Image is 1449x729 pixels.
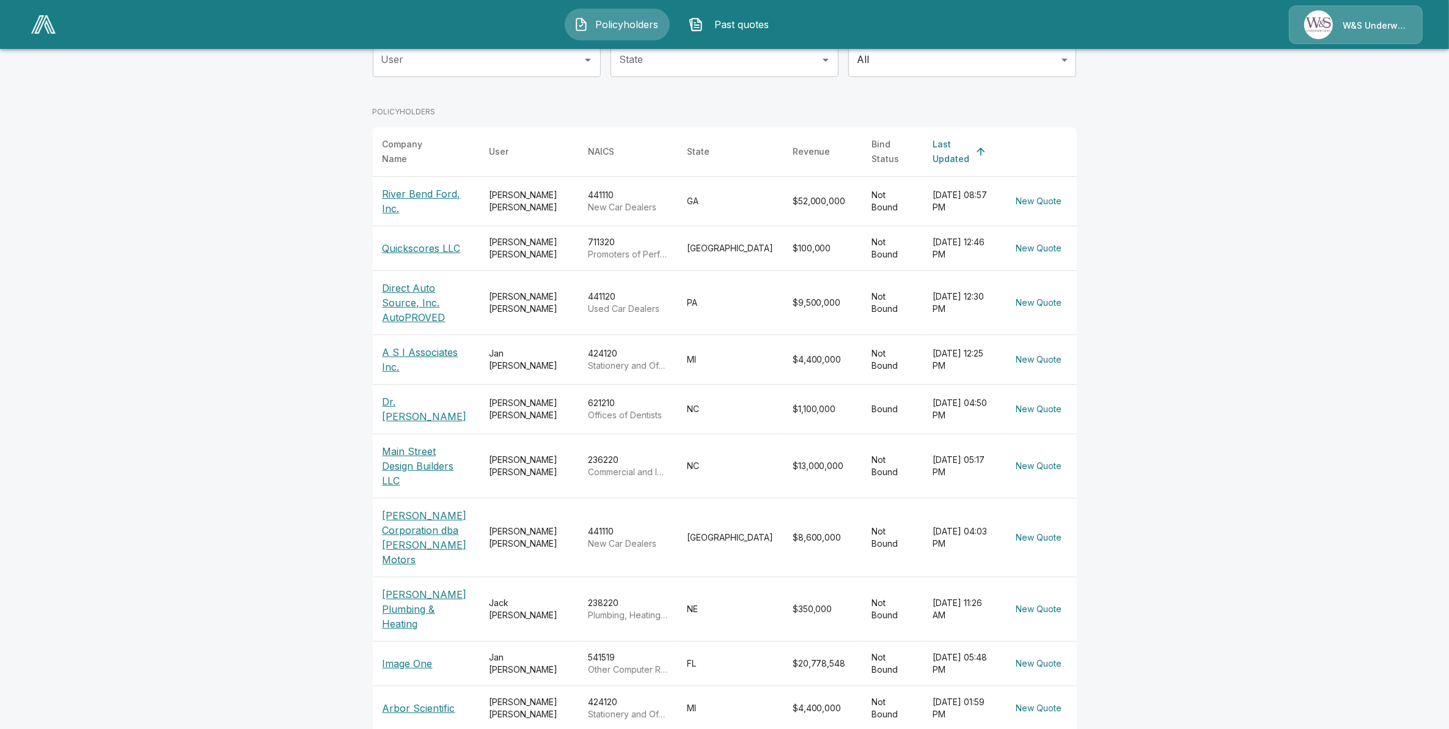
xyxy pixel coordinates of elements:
td: NE [677,577,783,641]
td: Bound [862,384,923,434]
button: New Quote [1011,653,1067,675]
span: Past quotes [708,17,776,32]
td: [DATE] 12:30 PM [923,270,1002,335]
td: [GEOGRAPHIC_DATA] [677,498,783,577]
div: 441120 [588,290,667,315]
a: Policyholders IconPolicyholders [565,9,670,40]
button: Open [817,51,834,68]
td: $4,400,000 [783,335,862,384]
td: $52,000,000 [783,176,862,226]
p: Used Car Dealers [588,303,667,315]
td: [DATE] 04:03 PM [923,498,1002,577]
td: Not Bound [862,498,923,577]
div: [PERSON_NAME] [PERSON_NAME] [489,696,568,720]
div: 711320 [588,236,667,261]
p: Image One [383,656,469,671]
td: $1,100,000 [783,384,862,434]
p: POLICYHOLDERS [373,106,1077,117]
p: Promoters of Performing Arts, Sports, and Similar Events without Facilities [588,248,667,261]
div: [PERSON_NAME] [PERSON_NAME] [489,189,568,213]
button: New Quote [1011,349,1067,371]
button: Open [579,51,596,68]
button: New Quote [1011,527,1067,549]
p: Main Street Design Builders LLC [383,444,469,488]
a: Agency IconW&S Underwriters [1289,6,1423,44]
td: [DATE] 05:48 PM [923,641,1002,686]
td: Not Bound [862,270,923,335]
td: $9,500,000 [783,270,862,335]
div: 441110 [588,189,667,213]
div: Company Name [383,137,447,166]
button: New Quote [1011,598,1067,621]
td: GA [677,176,783,226]
button: New Quote [1011,237,1067,260]
p: W&S Underwriters [1343,20,1407,32]
td: Not Bound [862,434,923,498]
p: River Bend Ford, Inc. [383,187,469,216]
td: [DATE] 05:17 PM [923,434,1002,498]
div: Jack [PERSON_NAME] [489,597,568,621]
div: 424120 [588,347,667,372]
div: [PERSON_NAME] [PERSON_NAME] [489,236,568,261]
td: FL [677,641,783,686]
div: 424120 [588,696,667,720]
td: [DATE] 04:50 PM [923,384,1002,434]
button: New Quote [1011,190,1067,213]
p: Commercial and Institutional Building Construction [588,466,667,478]
td: [DATE] 11:26 AM [923,577,1002,641]
p: [PERSON_NAME] Corporation dba [PERSON_NAME] Motors [383,508,469,567]
p: [PERSON_NAME] Plumbing & Heating [383,587,469,631]
div: Last Updated [933,137,970,166]
p: Direct Auto Source, Inc. AutoPROVED [383,281,469,325]
button: Past quotes IconPast quotes [680,9,785,40]
td: Not Bound [862,335,923,384]
td: Not Bound [862,641,923,686]
div: Jan [PERSON_NAME] [489,651,568,676]
img: Past quotes Icon [689,17,703,32]
button: New Quote [1011,292,1067,314]
div: [PERSON_NAME] [PERSON_NAME] [489,397,568,421]
div: [PERSON_NAME] [PERSON_NAME] [489,290,568,315]
p: Other Computer Related Services [588,664,667,676]
div: [PERSON_NAME] [PERSON_NAME] [489,525,568,550]
td: NC [677,384,783,434]
p: New Car Dealers [588,538,667,550]
div: Jan [PERSON_NAME] [489,347,568,372]
div: All [848,43,1076,77]
td: MI [677,335,783,384]
div: 236220 [588,454,667,478]
img: AA Logo [31,15,56,34]
td: $100,000 [783,226,862,270]
p: Plumbing, Heating, and Air-Conditioning Contractors [588,609,667,621]
div: 441110 [588,525,667,550]
div: [PERSON_NAME] [PERSON_NAME] [489,454,568,478]
td: $350,000 [783,577,862,641]
button: New Quote [1011,697,1067,720]
p: A S I Associates Inc. [383,345,469,374]
p: Stationery and Office Supplies Merchant Wholesalers [588,708,667,720]
p: Quickscores LLC [383,241,469,256]
td: [DATE] 12:46 PM [923,226,1002,270]
div: 621210 [588,397,667,421]
td: [DATE] 08:57 PM [923,176,1002,226]
p: Arbor Scientific [383,701,469,716]
p: Dr. [PERSON_NAME] [383,394,469,424]
td: [DATE] 12:25 PM [923,335,1002,384]
div: Revenue [793,144,831,159]
img: Agency Icon [1304,10,1333,39]
p: Offices of Dentists [588,409,667,421]
button: New Quote [1011,398,1067,421]
div: 541519 [588,651,667,676]
td: Not Bound [862,226,923,270]
td: $8,600,000 [783,498,862,577]
img: Policyholders Icon [574,17,589,32]
td: $13,000,000 [783,434,862,498]
div: 238220 [588,597,667,621]
p: Stationery and Office Supplies Merchant Wholesalers [588,360,667,372]
div: NAICS [588,144,614,159]
td: [GEOGRAPHIC_DATA] [677,226,783,270]
div: User [489,144,508,159]
td: Not Bound [862,577,923,641]
td: NC [677,434,783,498]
